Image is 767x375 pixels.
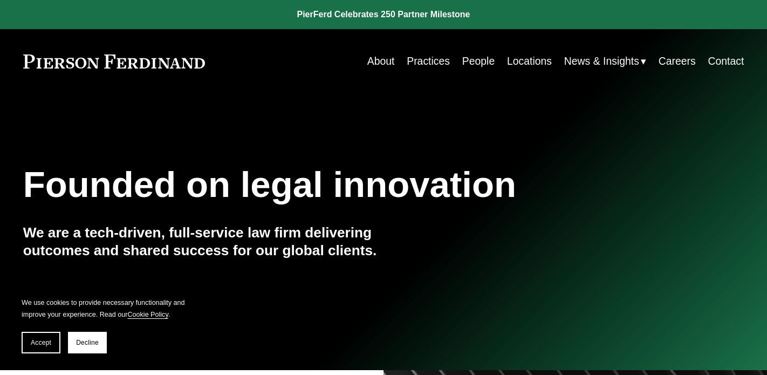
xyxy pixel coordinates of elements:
[127,311,168,318] a: Cookie Policy
[367,51,395,72] a: About
[11,286,205,364] section: Cookie banner
[22,332,60,353] button: Accept
[23,224,383,260] h4: We are a tech-driven, full-service law firm delivering outcomes and shared success for our global...
[462,51,495,72] a: People
[68,332,107,353] button: Decline
[659,51,696,72] a: Careers
[564,52,639,71] span: News & Insights
[507,51,552,72] a: Locations
[22,297,194,321] p: We use cookies to provide necessary functionality and improve your experience. Read our .
[564,51,646,72] a: folder dropdown
[708,51,744,72] a: Contact
[23,164,624,206] h1: Founded on legal innovation
[407,51,450,72] a: Practices
[31,339,51,346] span: Accept
[76,339,99,346] span: Decline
